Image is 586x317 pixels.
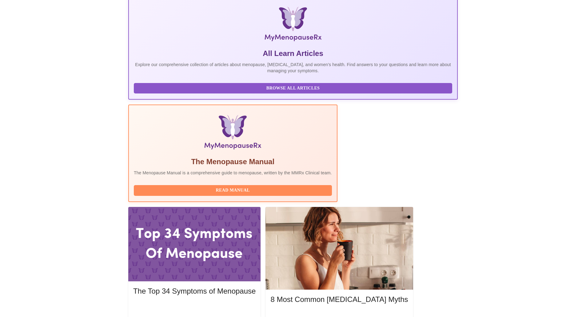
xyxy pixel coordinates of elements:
h5: The Menopause Manual [134,157,332,167]
img: Menopause Manual [165,115,300,152]
span: Browse All Articles [140,85,446,92]
a: Read More [133,304,257,309]
h5: All Learn Articles [134,49,452,58]
button: Read More [133,302,256,312]
button: Browse All Articles [134,83,452,94]
h5: 8 Most Common [MEDICAL_DATA] Myths [270,295,408,304]
p: The Menopause Manual is a comprehensive guide to menopause, written by the MMRx Clinical team. [134,170,332,176]
img: MyMenopauseRx Logo [183,7,403,44]
button: Read Manual [134,185,332,196]
h5: The Top 34 Symptoms of Menopause [133,286,256,296]
a: Read Manual [134,187,333,192]
span: Read More [139,303,249,311]
span: Read Manual [140,187,326,194]
p: Explore our comprehensive collection of articles about menopause, [MEDICAL_DATA], and women's hea... [134,61,452,74]
a: Browse All Articles [134,85,454,90]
